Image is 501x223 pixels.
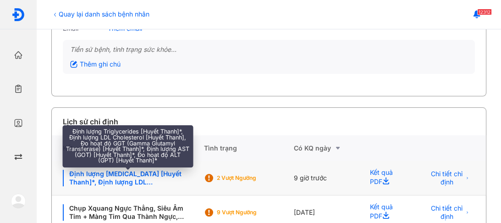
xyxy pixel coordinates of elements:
img: logo [11,194,26,208]
div: Thêm ghi chú [70,60,121,68]
div: Tiền sử bệnh, tình trạng sức khỏe... [70,45,468,54]
div: Định lượng [MEDICAL_DATA] [Huyết Thanh]*, Định lượng LDL [MEDICAL_DATA] [Huyết Thanh], Đo hoạt độ... [63,170,193,186]
button: Chi tiết chỉ định [424,171,475,185]
div: Lịch sử chỉ định [63,116,118,127]
span: Chi tiết chỉ định [430,204,463,221]
div: Có KQ ngày [293,143,358,154]
div: 9 giờ trước [293,161,358,195]
div: Quay lại danh sách bệnh nhân [51,9,149,19]
span: Chi tiết chỉ định [430,170,463,186]
div: 9 Vượt ngưỡng [216,209,290,216]
div: Kết quả PDF [358,161,413,195]
div: Chụp Xquang Ngực Thẳng, Siêu Âm Tim + Màng Tim Qua Thành Ngực, Siêu Âm Doppler Bụng Tổng Quát, Si... [63,204,193,221]
button: Chi tiết chỉ định [424,205,475,220]
div: 2 Vượt ngưỡng [216,174,290,182]
div: Tình trạng [204,135,293,161]
div: Kết quả [52,135,204,161]
span: 12312 [477,9,492,15]
img: logo [11,8,25,22]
